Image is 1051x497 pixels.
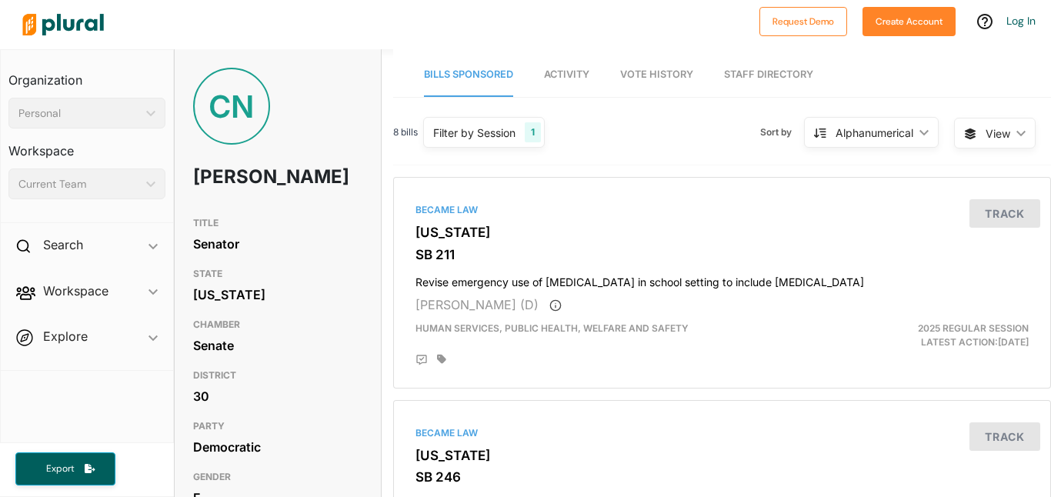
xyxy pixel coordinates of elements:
div: Senate [193,334,362,357]
h3: STATE [193,265,362,283]
span: Sort by [760,125,804,139]
button: Track [969,199,1040,228]
span: Vote History [620,68,693,80]
a: Bills Sponsored [424,53,513,97]
div: 1 [525,122,541,142]
span: Human Services, Public Health, Welfare and Safety [415,322,689,334]
div: 30 [193,385,362,408]
div: Became Law [415,203,1029,217]
h1: [PERSON_NAME] [193,154,295,200]
button: Request Demo [759,7,847,36]
div: Current Team [18,176,140,192]
a: Request Demo [759,12,847,28]
a: Log In [1006,14,1036,28]
div: Add tags [437,354,446,365]
div: Became Law [415,426,1029,440]
button: Create Account [862,7,956,36]
h4: Revise emergency use of [MEDICAL_DATA] in school setting to include [MEDICAL_DATA] [415,269,1029,289]
div: Latest Action: [DATE] [828,322,1040,349]
div: Senator [193,232,362,255]
div: [US_STATE] [193,283,362,306]
a: Staff Directory [724,53,813,97]
h3: Organization [8,58,165,92]
span: Bills Sponsored [424,68,513,80]
h2: Search [43,236,83,253]
a: Activity [544,53,589,97]
div: Add Position Statement [415,354,428,366]
h3: CHAMBER [193,315,362,334]
h3: DISTRICT [193,366,362,385]
h3: [US_STATE] [415,225,1029,240]
span: [PERSON_NAME] (D) [415,297,539,312]
div: Personal [18,105,140,122]
span: View [986,125,1010,142]
span: Export [35,462,85,475]
h3: GENDER [193,468,362,486]
div: CN [193,68,270,145]
h3: SB 246 [415,469,1029,485]
a: Create Account [862,12,956,28]
h3: SB 211 [415,247,1029,262]
h3: TITLE [193,214,362,232]
span: 2025 Regular Session [918,322,1029,334]
a: Vote History [620,53,693,97]
h3: [US_STATE] [415,448,1029,463]
button: Export [15,452,115,485]
div: Filter by Session [433,125,515,141]
h3: Workspace [8,128,165,162]
div: Democratic [193,435,362,459]
button: Track [969,422,1040,451]
span: 8 bills [393,125,418,139]
span: Activity [544,68,589,80]
h3: PARTY [193,417,362,435]
div: Alphanumerical [836,125,913,141]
